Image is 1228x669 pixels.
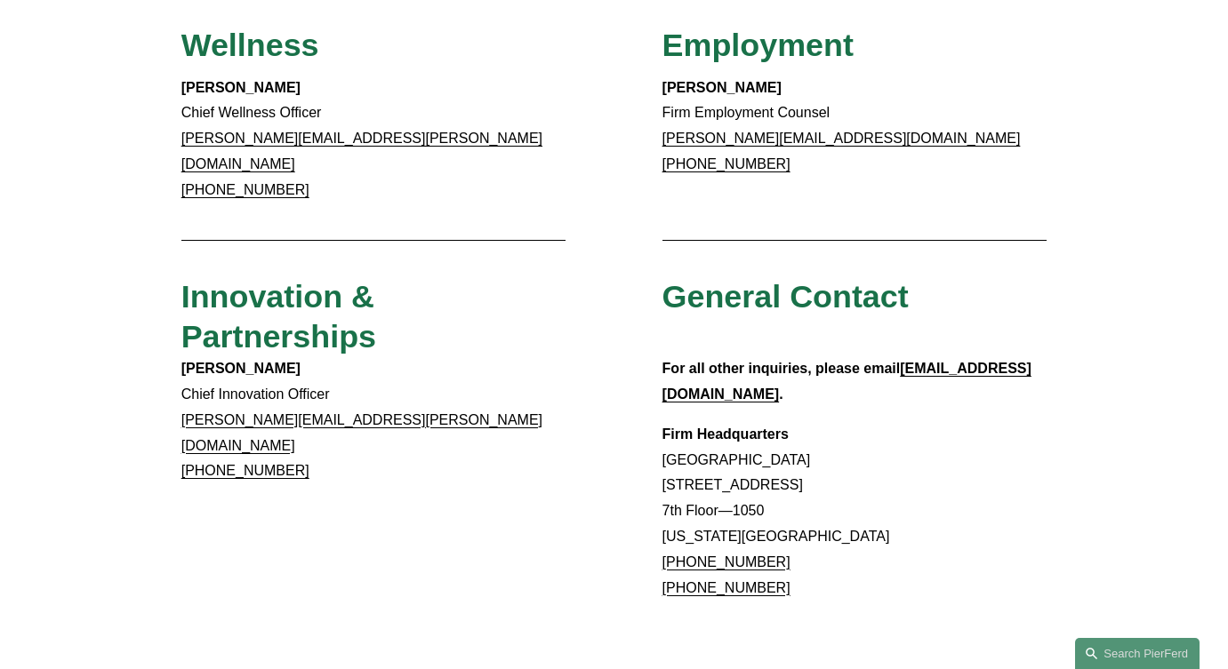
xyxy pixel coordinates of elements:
[181,182,309,197] a: [PHONE_NUMBER]
[181,412,542,453] a: [PERSON_NAME][EMAIL_ADDRESS][PERSON_NAME][DOMAIN_NAME]
[181,279,383,354] span: Innovation & Partnerships
[662,76,1047,178] p: Firm Employment Counsel
[181,361,301,376] strong: [PERSON_NAME]
[662,554,791,569] a: [PHONE_NUMBER]
[662,279,909,315] span: General Contact
[662,426,789,442] strong: Firm Headquarters
[181,131,542,171] a: [PERSON_NAME][EMAIL_ADDRESS][PERSON_NAME][DOMAIN_NAME]
[181,28,319,63] span: Wellness
[662,422,1047,601] p: [GEOGRAPHIC_DATA] [STREET_ADDRESS] 7th Floor—1050 [US_STATE][GEOGRAPHIC_DATA]
[181,463,309,478] a: [PHONE_NUMBER]
[779,386,783,402] strong: .
[662,580,791,595] a: [PHONE_NUMBER]
[662,361,901,376] strong: For all other inquiries, please email
[181,76,566,203] p: Chief Wellness Officer
[662,361,1031,402] a: [EMAIL_ADDRESS][DOMAIN_NAME]
[662,28,854,63] span: Employment
[181,356,566,484] p: Chief Innovation Officer
[662,80,782,95] strong: [PERSON_NAME]
[662,156,791,171] a: [PHONE_NUMBER]
[181,80,301,95] strong: [PERSON_NAME]
[1075,638,1200,669] a: Search this site
[662,131,1021,146] a: [PERSON_NAME][EMAIL_ADDRESS][DOMAIN_NAME]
